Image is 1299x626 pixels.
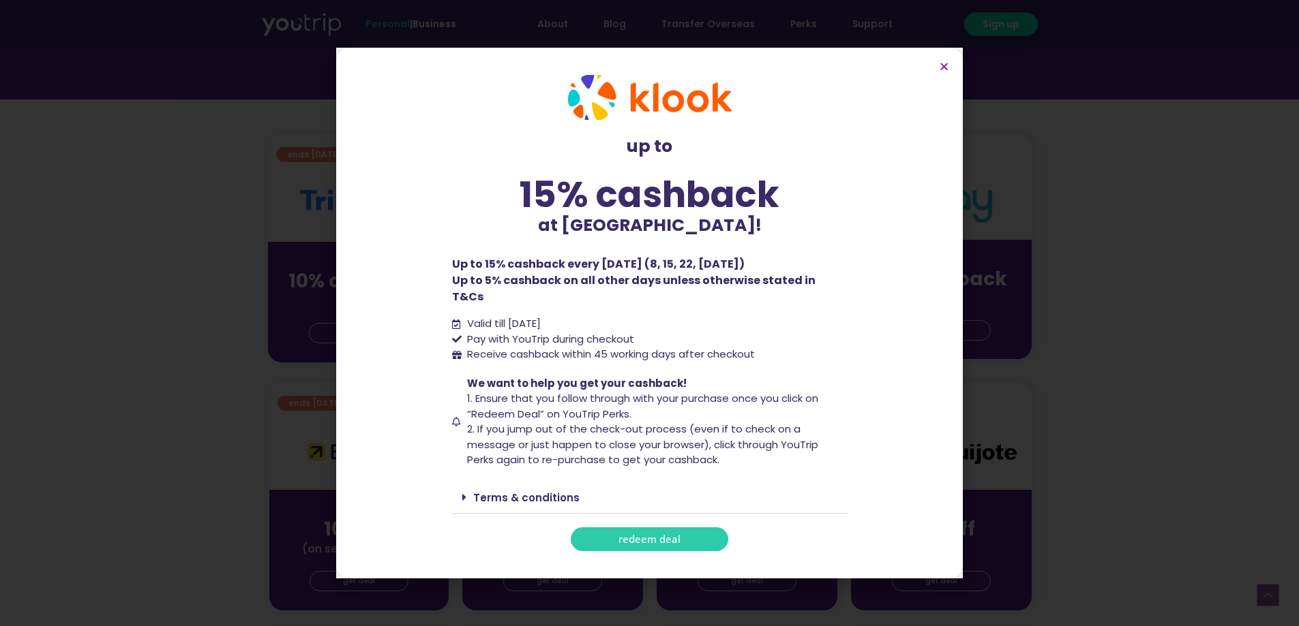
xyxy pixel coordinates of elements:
p: Up to 15% cashback every [DATE] (8, 15, 22, [DATE]) Up to 5% cashback on all other days unless ot... [452,256,848,305]
span: Pay with YouTrip during checkout [464,332,634,347]
span: We want to help you get your cashback! [467,376,687,390]
span: Valid till [DATE] [464,316,541,332]
p: at [GEOGRAPHIC_DATA]! [452,213,848,238]
span: 2. If you jump out of the check-out process (even if to check on a message or just happen to clos... [467,422,818,467]
div: 15% cashback [452,176,848,213]
a: Close [939,61,949,72]
span: redeem deal [618,534,681,544]
a: Terms & conditions [473,490,580,505]
span: 1. Ensure that you follow through with your purchase once you click on “Redeem Deal” on YouTrip P... [467,391,818,421]
span: Receive cashback within 45 working days after checkout [464,347,755,362]
a: redeem deal [571,527,728,551]
div: Terms & conditions [452,482,848,514]
p: up to [452,134,848,159]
